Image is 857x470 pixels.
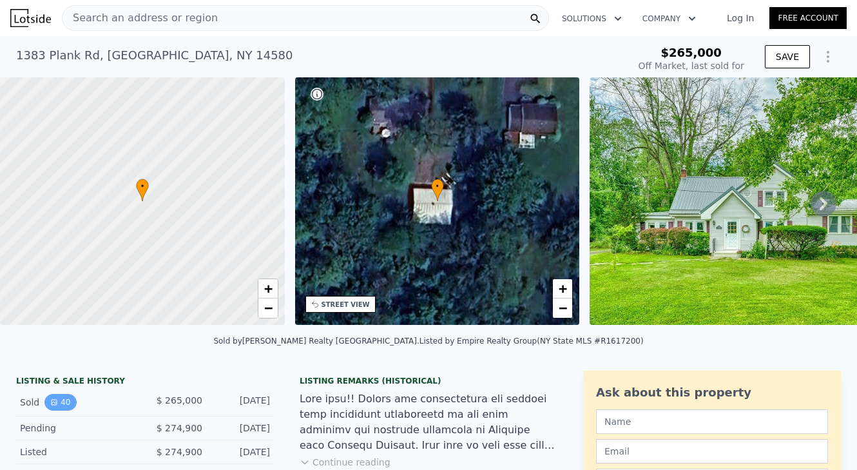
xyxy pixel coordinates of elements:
[213,422,270,435] div: [DATE]
[300,456,390,469] button: Continue reading
[552,7,632,30] button: Solutions
[157,447,202,457] span: $ 274,900
[157,423,202,433] span: $ 274,900
[63,10,218,26] span: Search an address or region
[431,181,444,192] span: •
[419,337,644,346] div: Listed by Empire Realty Group (NY State MLS #R1617200)
[596,409,828,434] input: Name
[300,376,557,386] div: Listing Remarks (Historical)
[20,446,135,458] div: Listed
[20,394,135,411] div: Sold
[553,279,572,299] a: Zoom in
[20,422,135,435] div: Pending
[16,46,293,64] div: 1383 Plank Rd , [GEOGRAPHIC_DATA] , NY 14580
[431,179,444,201] div: •
[10,9,51,27] img: Lotside
[258,299,278,318] a: Zoom out
[660,46,722,59] span: $265,000
[300,391,557,453] div: Lore ipsu!! Dolors ame consectetura eli seddoei temp incididunt utlaboreetd ma ali enim adminimv ...
[16,376,274,389] div: LISTING & SALE HISTORY
[596,384,828,402] div: Ask about this property
[639,59,744,72] div: Off Market, last sold for
[559,280,567,297] span: +
[711,12,769,24] a: Log In
[559,300,567,316] span: −
[632,7,706,30] button: Company
[815,44,841,70] button: Show Options
[213,446,270,458] div: [DATE]
[213,394,270,411] div: [DATE]
[264,300,272,316] span: −
[264,280,272,297] span: +
[553,299,572,318] a: Zoom out
[765,45,810,68] button: SAVE
[596,439,828,464] input: Email
[258,279,278,299] a: Zoom in
[769,7,847,29] a: Free Account
[213,337,419,346] div: Sold by [PERSON_NAME] Realty [GEOGRAPHIC_DATA] .
[322,300,370,309] div: STREET VIEW
[136,181,149,192] span: •
[157,395,202,406] span: $ 265,000
[44,394,76,411] button: View historical data
[136,179,149,201] div: •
